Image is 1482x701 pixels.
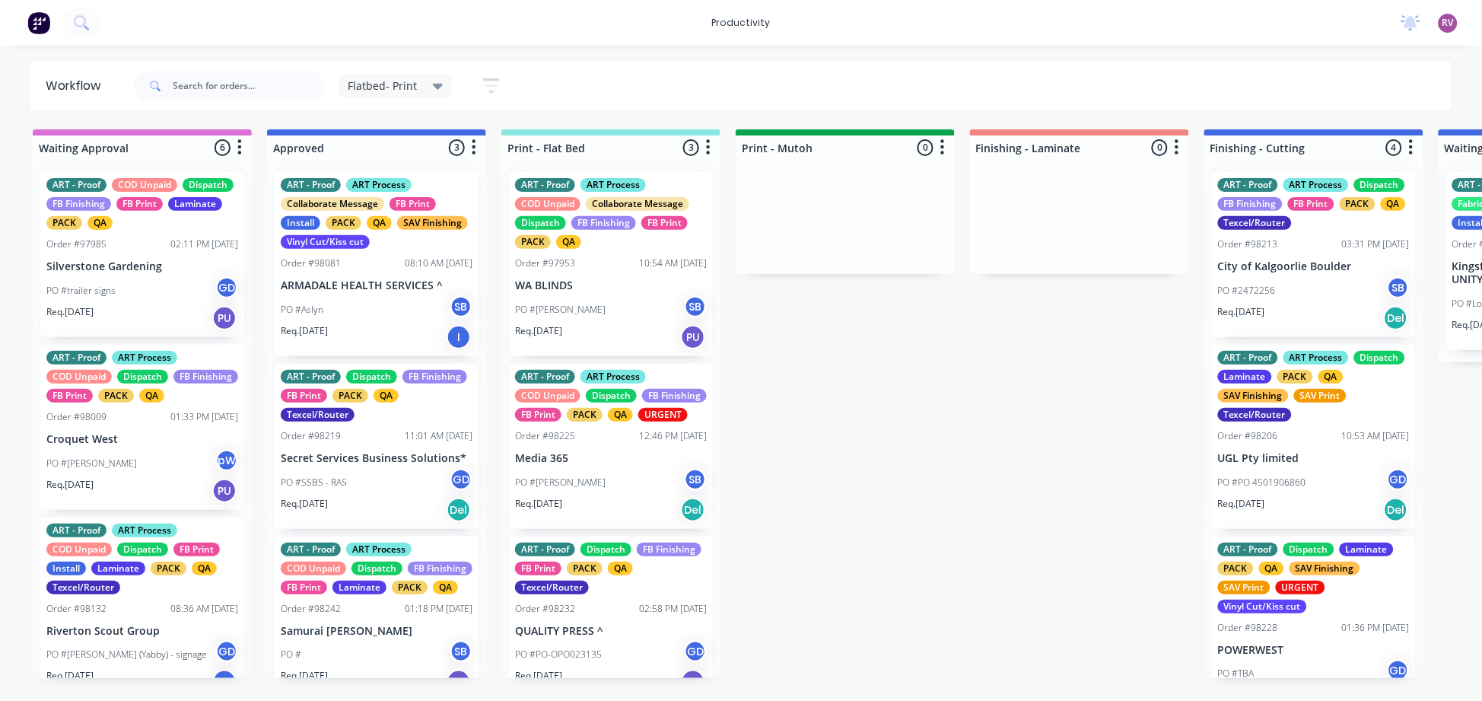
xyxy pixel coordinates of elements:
div: ART Process [1283,178,1349,192]
p: PO #trailer signs [46,284,116,298]
div: Dispatch [183,178,234,192]
div: ART - Proof [46,178,107,192]
p: PO #[PERSON_NAME] [515,476,606,489]
div: Order #98219 [281,429,341,443]
div: Dispatch [586,389,637,403]
div: ART - ProofDispatchFB FinishingFB PrintPACKQATexcel/RouterOrder #9821911:01 AM [DATE]Secret Servi... [275,364,479,529]
div: Laminate [1340,543,1394,556]
div: Order #98225 [515,429,575,443]
div: ART - Proof [1218,178,1278,192]
div: PACK [567,408,603,422]
div: Dispatch [346,370,397,384]
div: PACK [392,581,428,594]
div: QA [139,389,164,403]
div: FB Print [641,216,688,230]
div: 08:36 AM [DATE] [170,602,238,616]
div: SB [684,468,707,491]
div: FB Print [281,389,327,403]
div: GD [684,640,707,663]
p: Riverton Scout Group [46,625,238,638]
div: PACK [46,216,82,230]
div: PACK [567,562,603,575]
p: UGL Pty limited [1218,452,1410,465]
div: ART - Proof [1218,543,1278,556]
p: City of Kalgoorlie Boulder [1218,260,1410,273]
p: PO #PO-OPO023135 [515,648,602,661]
div: FB Finishing [571,216,636,230]
div: FB Print [173,543,220,556]
div: QA [608,562,633,575]
p: PO #SSBS - RAS [281,476,347,489]
div: ART - ProofART ProcessCOD UnpaidDispatchFB FinishingFB PrintPACKQAURGENTOrder #9822512:46 PM [DAT... [509,364,713,529]
div: pW [215,449,238,472]
div: Texcel/Router [1218,216,1292,230]
div: Del [447,498,471,522]
p: Req. [DATE] [46,478,94,492]
span: RV [1442,16,1454,30]
div: COD Unpaid [46,543,112,556]
div: COD Unpaid [515,389,580,403]
div: 10:53 AM [DATE] [1342,429,1410,443]
p: ARMADALE HEALTH SERVICES ^ [281,279,472,292]
div: PACK [1340,197,1375,211]
div: FB Finishing [173,370,238,384]
p: Samurai [PERSON_NAME] [281,625,472,638]
div: 12:46 PM [DATE] [639,429,707,443]
div: ART - Proof [515,543,575,556]
p: PO #PO 4501906860 [1218,476,1306,489]
div: QA [1259,562,1284,575]
div: SB [684,295,707,318]
div: 01:18 PM [DATE] [405,602,472,616]
div: PACK [98,389,134,403]
div: Laminate [168,197,222,211]
div: SAV Finishing [397,216,468,230]
div: 03:31 PM [DATE] [1342,237,1410,251]
div: Del [1384,498,1408,522]
div: PACK [332,389,368,403]
div: Dispatch [351,562,402,575]
div: ART - ProofART ProcessDispatchLaminatePACKQASAV FinishingSAV PrintTexcel/RouterOrder #9820610:53 ... [1212,345,1416,529]
div: Collaborate Message [281,197,384,211]
div: Dispatch [1283,543,1334,556]
div: SAV Print [1218,581,1271,594]
div: ART - Proof [281,178,341,192]
div: Order #98206 [1218,429,1278,443]
div: Vinyl Cut/Kiss cut [1218,600,1307,613]
div: ART - ProofART ProcessCOD UnpaidDispatchFB FinishingFB PrintPACKQAOrder #9800901:33 PM [DATE]Croq... [40,345,244,510]
p: Media 365 [515,452,707,465]
div: QA [367,216,392,230]
div: PACK [326,216,361,230]
div: ART Process [580,370,646,384]
div: SB [450,295,472,318]
div: QA [433,581,458,594]
div: GD [1387,468,1410,491]
p: Req. [DATE] [515,669,562,683]
div: Laminate [332,581,386,594]
div: ART Process [1283,351,1349,365]
p: Req. [DATE] [1218,305,1265,319]
div: QA [374,389,399,403]
div: ART - Proof [46,524,107,537]
div: Del [681,498,705,522]
div: Texcel/Router [1218,408,1292,422]
div: Dispatch [1354,351,1405,365]
div: Order #97953 [515,257,575,270]
div: 01:33 PM [DATE] [170,410,238,424]
div: URGENT [1276,581,1325,594]
div: 10:54 AM [DATE] [639,257,707,270]
div: ART - Proof [46,351,107,365]
div: Install [281,216,320,230]
div: COD Unpaid [112,178,177,192]
div: QA [608,408,633,422]
div: QA [1381,197,1406,211]
div: SB [450,640,472,663]
div: ART - Proof [1218,351,1278,365]
div: Order #98213 [1218,237,1278,251]
div: COD Unpaid [46,370,112,384]
p: Secret Services Business Solutions* [281,452,472,465]
div: GD [215,640,238,663]
div: Install [46,562,86,575]
div: PU [447,670,471,694]
div: ART - Proof [515,178,575,192]
input: Search for orders... [173,71,324,101]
